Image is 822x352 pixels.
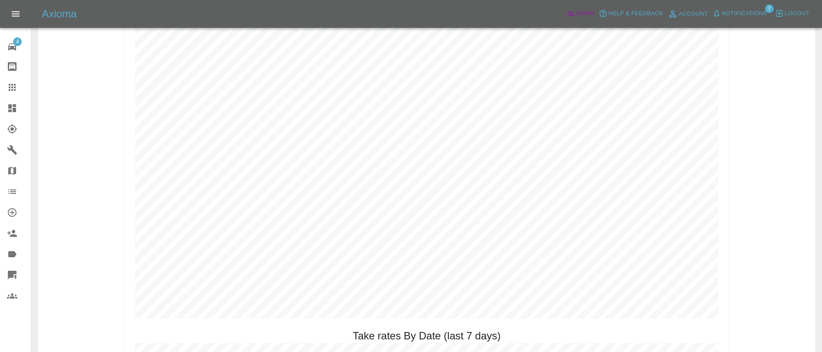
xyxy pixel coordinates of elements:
span: Notifications [722,9,767,19]
span: Help & Feedback [608,9,663,19]
a: Account [665,7,710,21]
button: Help & Feedback [597,7,665,20]
span: Logout [785,9,809,19]
h5: Axioma [42,7,77,21]
span: Admin [576,9,595,19]
span: 7 [765,4,774,13]
button: Logout [773,7,812,20]
a: Admin [564,7,597,20]
button: Open drawer [5,3,26,24]
span: Account [679,9,708,19]
h2: Take rates By Date (last 7 days) [352,329,500,343]
button: Notifications [710,7,769,20]
span: 4 [13,37,22,46]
